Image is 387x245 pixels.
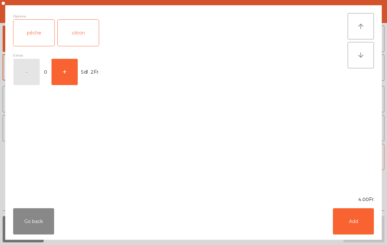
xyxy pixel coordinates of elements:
button: Add [333,208,374,234]
div: 4.00Fr. [5,196,382,203]
div: pêche [13,20,54,46]
button: arrow_upward [348,13,374,39]
span: 0 [40,68,51,77]
i: arrow_upward [357,22,365,30]
button: Go back [13,208,54,234]
span: Options [13,13,26,19]
span: 2Fr. [91,68,99,77]
span: 5dl [81,68,88,77]
button: arrow_downward [348,42,374,68]
div: citron [58,20,99,46]
i: arrow_downward [357,51,365,59]
button: + [51,59,78,85]
div: Extras [13,52,348,58]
